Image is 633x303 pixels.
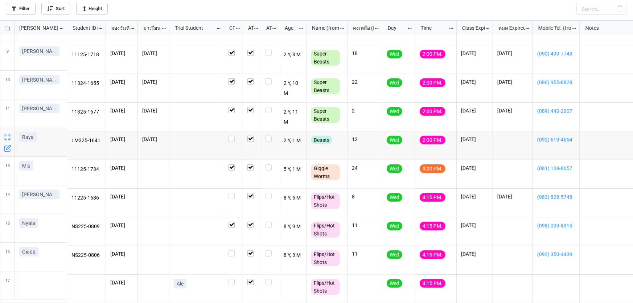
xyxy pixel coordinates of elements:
a: Sort [41,3,70,15]
p: Miu [22,162,30,169]
p: 11225-1686 [71,193,102,203]
p: [PERSON_NAME] [22,191,57,198]
span: 9 [7,42,9,70]
p: [DATE] [461,250,488,258]
p: 12 [352,136,378,143]
p: 18 [352,50,378,57]
span: 14 [5,185,10,214]
div: จองวันที่ [107,24,130,32]
p: 2 Y, 8 M [284,50,302,60]
p: [DATE] [110,164,133,172]
p: 8 [352,193,378,200]
div: 3:00 PM. [420,164,445,173]
div: คงเหลือ (from Nick Name) [349,24,374,32]
p: [DATE] [497,193,528,200]
p: 2 Y, 10 M [284,78,302,98]
div: Day [383,24,407,32]
p: 24 [352,164,378,172]
p: LM325-1641 [71,136,102,146]
div: Wed [387,164,402,173]
a: (081) 134-8657 [537,164,575,172]
div: Wed [387,279,402,288]
p: 22 [352,78,378,86]
div: 4:15 PM. [420,250,445,259]
span: 10 [5,71,10,99]
p: [DATE] [461,50,488,57]
div: Wed [387,222,402,230]
div: 2:00 PM. [420,107,445,116]
p: 2 [352,107,378,114]
div: Class Expiration [458,24,485,32]
p: [DATE] [497,107,528,114]
div: Flips/Hot Shots [311,222,340,238]
span: 13 [5,157,10,185]
p: [DATE] [110,193,133,200]
p: [DATE] [461,136,488,143]
p: 11125-1718 [71,50,102,60]
p: 11324-1655 [71,78,102,89]
p: 11125-1734 [71,164,102,175]
p: 11 [352,250,378,258]
a: (098) 093-8315 [537,222,575,230]
p: 8 Y, 5 M [284,193,302,203]
p: [DATE] [110,250,133,258]
p: [DATE] [461,222,488,229]
p: Raya [22,134,34,141]
span: 11 [5,99,10,128]
p: NS225-0809 [71,222,102,232]
a: Filter [6,3,36,15]
p: Ale [177,280,184,287]
p: [DATE] [110,107,133,114]
p: [DATE] [142,136,165,143]
div: Age [280,24,299,32]
div: Wed [387,250,402,259]
p: [DATE] [110,222,133,229]
div: ATT [244,24,254,32]
div: Beasts [311,136,332,144]
div: [PERSON_NAME] Name [15,24,59,32]
p: 8 Y, 9 M [284,222,302,232]
div: Super Beasts [311,50,340,66]
div: Super Beasts [311,107,340,123]
div: Trial Student [170,24,216,32]
p: [PERSON_NAME] [22,105,57,112]
a: (092) 619-4654 [537,136,575,144]
p: Nyala [22,220,35,227]
div: 2:00 PM. [420,50,445,58]
div: Wed [387,193,402,202]
div: 4:15 PM. [420,222,445,230]
a: Height [76,3,108,15]
div: Student ID (from [PERSON_NAME] Name) [68,24,98,32]
p: [DATE] [142,78,165,86]
p: [PERSON_NAME] [22,76,57,83]
p: [DATE] [461,107,488,114]
div: Time [416,24,449,32]
div: Super Beasts [311,78,340,94]
p: 8 Y, 3 M [284,250,302,261]
div: ATK [262,24,272,32]
p: [DATE] [461,164,488,172]
div: Mobile Tel. (from Nick Name) [534,24,572,32]
a: (083) 828-5748 [537,193,575,201]
p: 5 Y, 1 M [284,164,302,175]
div: Name (from Class) [308,24,340,32]
p: [DATE] [110,50,133,57]
p: 11325-1677 [71,107,102,117]
p: [DATE] [110,78,133,86]
div: Flips/Hot Shots [311,250,340,266]
p: [DATE] [110,136,133,143]
p: [DATE] [461,78,488,86]
div: Flips/Hot Shots [311,193,340,209]
p: [PERSON_NAME] [22,48,57,55]
div: Wed [387,107,402,116]
span: 16 [5,243,10,271]
p: NS225-0806 [71,250,102,261]
div: Flips/Hot Shots [311,279,340,295]
div: Wed [387,50,402,58]
input: Search... [576,3,627,15]
p: [DATE] [497,78,528,86]
a: (090) 499-7743 [537,50,575,58]
div: มาเรียน [139,24,162,32]
div: CF [225,24,235,32]
p: [DATE] [142,107,165,114]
